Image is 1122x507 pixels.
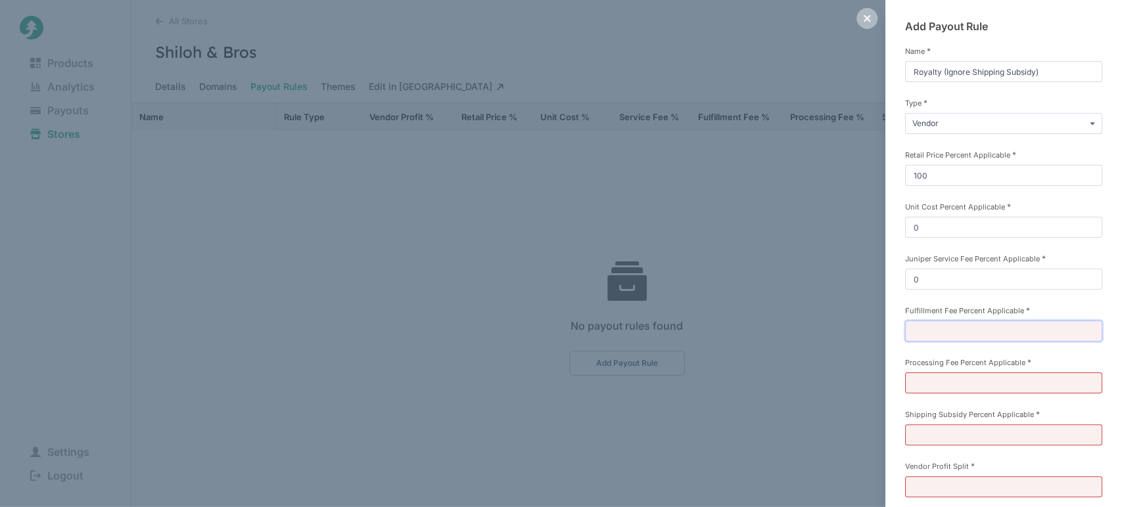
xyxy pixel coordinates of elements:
span: This field is required. [1026,305,1030,315]
label: Juniper Service Fee Percent Applicable [905,253,1102,263]
h2: Add Payout Rule [905,20,1102,33]
label: Unit Cost Percent Applicable [905,202,1102,211]
span: This field is required. [971,461,975,471]
label: Retail Price Percent Applicable [905,150,1102,160]
span: This field is required. [1027,357,1031,367]
label: Type [905,98,1102,108]
span: This field is required. [1042,253,1046,263]
span: This field is required. [927,46,931,56]
span: This field is required. [1036,409,1040,419]
span: This field is required. [1007,202,1011,211]
span: This field is required. [923,98,927,108]
label: Vendor Profit Split [905,461,1102,471]
label: Fulfillment Fee Percent Applicable [905,305,1102,315]
label: Name [905,46,1102,56]
span: This field is required. [1012,150,1016,160]
label: Shipping Subsidy Percent Applicable [905,409,1102,419]
label: Processing Fee Percent Applicable [905,357,1102,367]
